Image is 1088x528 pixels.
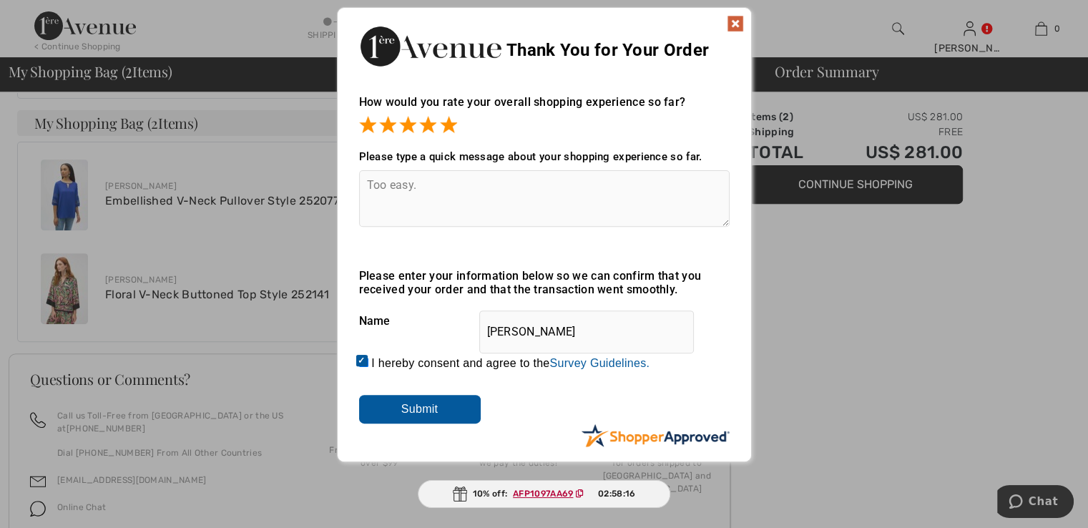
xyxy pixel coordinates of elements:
div: Please enter your information below so we can confirm that you received your order and that the t... [359,269,730,296]
span: Thank You for Your Order [506,40,709,60]
a: Survey Guidelines. [549,357,650,369]
div: 10% off: [418,480,671,508]
img: Gift.svg [453,487,467,502]
label: I hereby consent and agree to the [371,357,650,370]
span: Chat [31,10,61,23]
img: x [727,15,744,32]
div: How would you rate your overall shopping experience so far? [359,81,730,136]
input: Submit [359,395,481,424]
span: 02:58:16 [598,487,635,500]
img: Thank You for Your Order [359,22,502,70]
div: Name [359,303,730,339]
ins: AFP1097AA69 [513,489,573,499]
div: Please type a quick message about your shopping experience so far. [359,150,730,163]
